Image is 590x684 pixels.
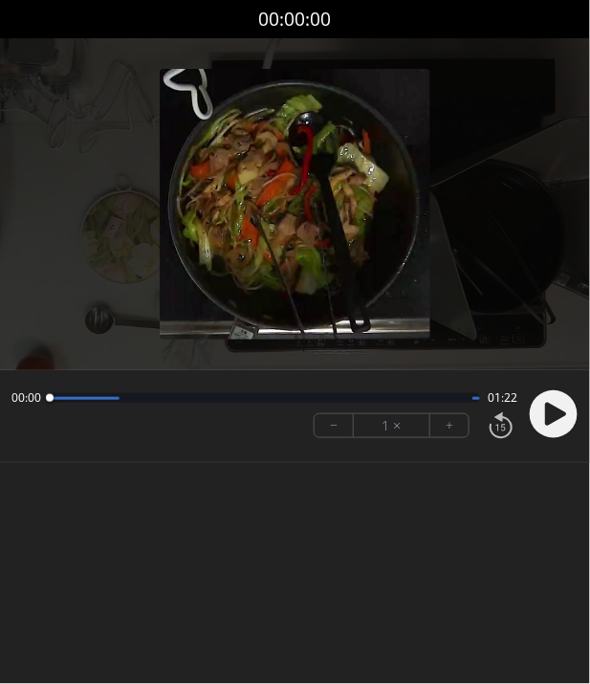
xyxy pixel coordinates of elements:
[160,69,430,340] img: Poster Image
[430,414,469,437] button: +
[354,414,430,437] div: 1 ×
[315,414,354,437] button: −
[259,6,332,33] a: 00:00:00
[488,390,517,406] span: 01:22
[11,390,41,406] span: 00:00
